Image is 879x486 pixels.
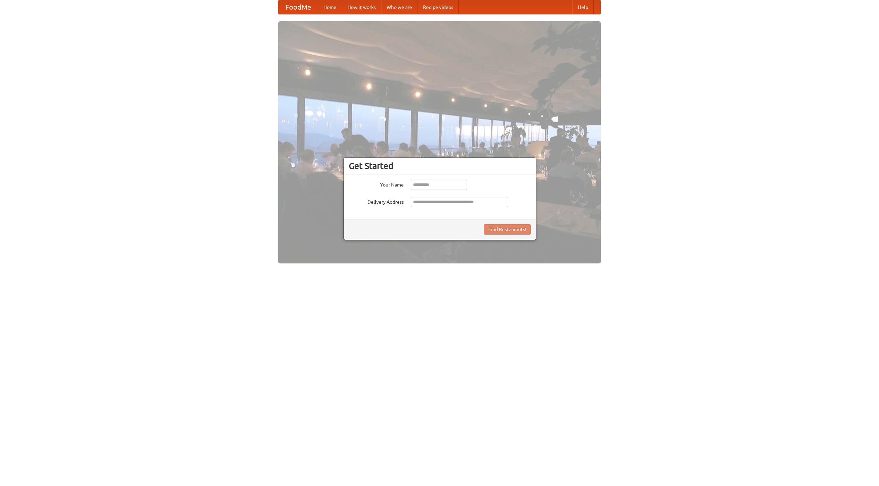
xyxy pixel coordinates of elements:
a: Home [318,0,342,14]
button: Find Restaurants! [484,224,531,235]
a: Who we are [381,0,418,14]
a: How it works [342,0,381,14]
a: FoodMe [278,0,318,14]
h3: Get Started [349,161,531,171]
a: Recipe videos [418,0,459,14]
label: Your Name [349,180,404,188]
label: Delivery Address [349,197,404,205]
a: Help [572,0,594,14]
